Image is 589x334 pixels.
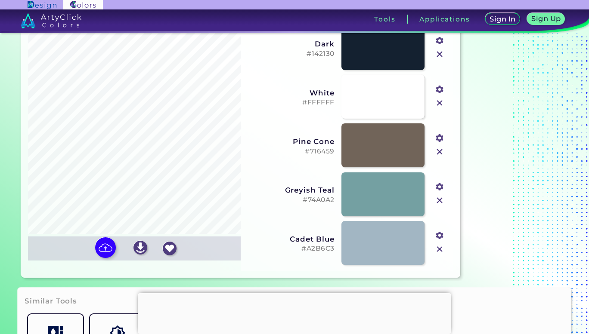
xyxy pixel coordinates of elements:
[246,147,334,156] h5: #716459
[491,16,514,22] h5: Sign In
[487,14,518,25] a: Sign In
[246,50,334,58] h5: #142130
[246,245,334,253] h5: #A2B6C3
[529,14,563,25] a: Sign Up
[434,195,445,206] img: icon_close.svg
[246,186,334,194] h3: Greyish Teal
[246,40,334,48] h3: Dark
[434,146,445,157] img: icon_close.svg
[246,98,334,107] h5: #FFFFFF
[246,235,334,243] h3: Cadet Blue
[25,296,77,306] h3: Similar Tools
[434,49,445,60] img: icon_close.svg
[533,15,559,22] h5: Sign Up
[246,196,334,204] h5: #74A0A2
[138,293,451,332] iframe: Advertisement
[95,237,116,258] img: icon picture
[21,13,81,28] img: logo_artyclick_colors_white.svg
[246,89,334,97] h3: White
[246,137,334,146] h3: Pine Cone
[163,242,177,255] img: icon_favourite_white.svg
[133,241,147,254] img: icon_download_white.svg
[419,16,470,22] h3: Applications
[434,244,445,255] img: icon_close.svg
[28,1,56,9] img: ArtyClick Design logo
[374,16,395,22] h3: Tools
[434,98,445,109] img: icon_close.svg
